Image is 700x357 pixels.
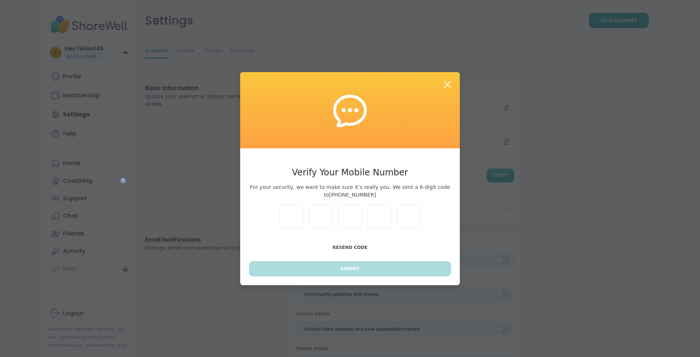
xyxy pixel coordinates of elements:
[249,240,451,255] button: Resend Code
[340,265,360,272] span: Submit
[249,166,451,179] h3: Verify Your Mobile Number
[332,245,368,250] span: Resend Code
[120,178,126,183] iframe: Spotlight
[249,183,451,199] span: For your security, we want to make sure it’s really you. We sent a 6-digit code to [PHONE_NUMBER]
[249,261,451,276] button: Submit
